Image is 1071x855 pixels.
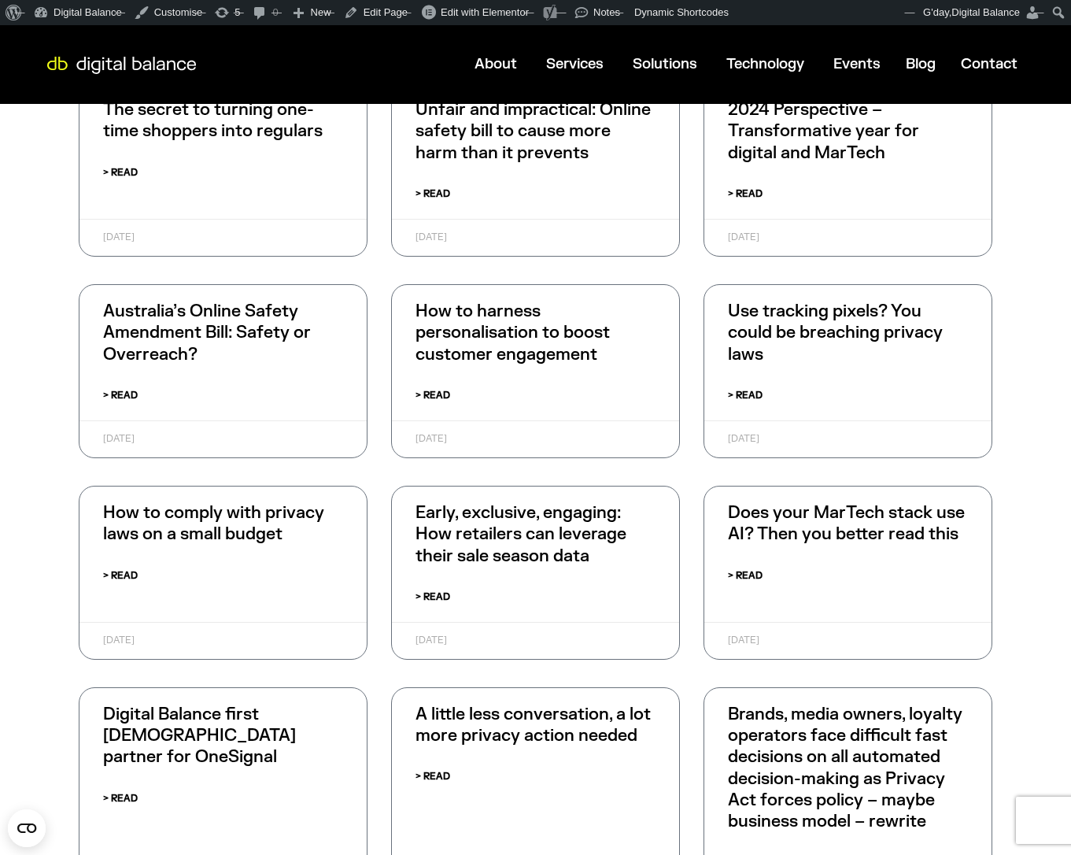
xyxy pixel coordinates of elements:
a: Use tracking pixels? You could be breaching privacy laws [728,301,943,365]
a: Read more about Digital Balance first Australian partner for OneSignal [103,790,138,808]
span: [DATE] [728,634,759,646]
span: Edit with Elementor [441,6,529,18]
a: Read more about Use tracking pixels? You could be breaching privacy laws [728,387,763,405]
a: Contact [961,55,1017,73]
a: Read more about Early, exclusive, engaging: How retailers can leverage their sale season data [415,588,450,606]
a: Early, exclusive, engaging: How retailers can leverage their sale season data [415,502,626,567]
a: About [475,55,517,73]
img: Digital Balance logo [39,57,204,74]
div: Menu Toggle [205,49,1030,80]
a: Events [833,55,881,73]
a: Read more about 2024 Perspective – Transformative year for digital and MarTech [728,185,763,203]
a: Solutions [633,55,697,73]
a: Read more about Unfair and impractical: Online safety bill to cause more harm than it prevents [415,185,450,203]
a: Blog [906,55,936,73]
a: Brands, media owners, loyalty operators face difficult fast decisions on all automated decision-m... [728,704,962,832]
span: [DATE] [728,432,759,445]
a: 2024 Perspective – Transformative year for digital and MarTech [728,99,919,164]
span: [DATE] [415,432,447,445]
a: Unfair and impractical: Online safety bill to cause more harm than it prevents [415,99,651,164]
nav: Menu [205,49,1030,80]
a: Technology [726,55,804,73]
a: Read more about Australia’s Online Safety Amendment Bill: Safety or Overreach? [103,387,138,405]
span: [DATE] [728,231,759,243]
span: [DATE] [103,432,135,445]
a: Read more about How to harness personalisation to boost customer engagement [415,387,450,405]
a: Australia’s Online Safety Amendment Bill: Safety or Overreach? [103,301,311,365]
a: Read more about The secret to turning one-time shoppers into regulars [103,164,138,182]
a: A little less conversation, a lot more privacy action needed [415,704,651,746]
a: Read more about How to comply with privacy laws on a small budget [103,567,138,585]
a: Read more about Does your MarTech stack use AI? Then you better read this [728,567,763,585]
a: The secret to turning one-time shoppers into regulars [103,99,323,142]
span: [DATE] [415,231,447,243]
a: Services [546,55,604,73]
span: [DATE] [415,634,447,646]
a: Does your MarTech stack use AI? Then you better read this [728,502,965,545]
span: [DATE] [103,231,135,243]
span: [DATE] [103,634,135,646]
a: Read more about A little less conversation, a lot more privacy action needed [415,768,450,786]
a: Digital Balance first [DEMOGRAPHIC_DATA] partner for OneSignal [103,704,296,768]
button: Open CMP widget [8,809,46,847]
a: How to harness personalisation to boost customer engagement [415,301,610,365]
a: How to comply with privacy laws on a small budget [103,502,324,545]
span: Digital Balance [951,6,1020,18]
